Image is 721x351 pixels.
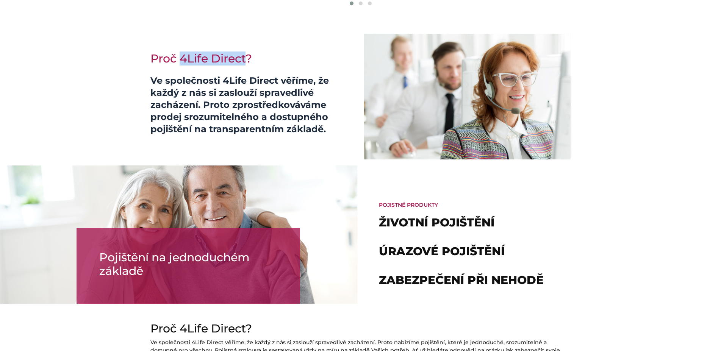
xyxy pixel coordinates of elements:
p: Ve společnosti 4Life Direct věříme, že každý z nás si zaslouží spravedlivé zacházení. Proto zpros... [150,75,355,135]
h2: Proč 4Life Direct? [150,52,355,66]
a: Zabezpečení při nehodě [379,273,544,287]
a: Úrazové pojištění [379,244,505,258]
h2: Pojištění na jednoduchém základě [99,251,277,278]
h5: Pojistné produkty [379,202,716,208]
h2: Proč 4Life Direct? [150,322,571,335]
a: Životní pojištění [379,215,494,229]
